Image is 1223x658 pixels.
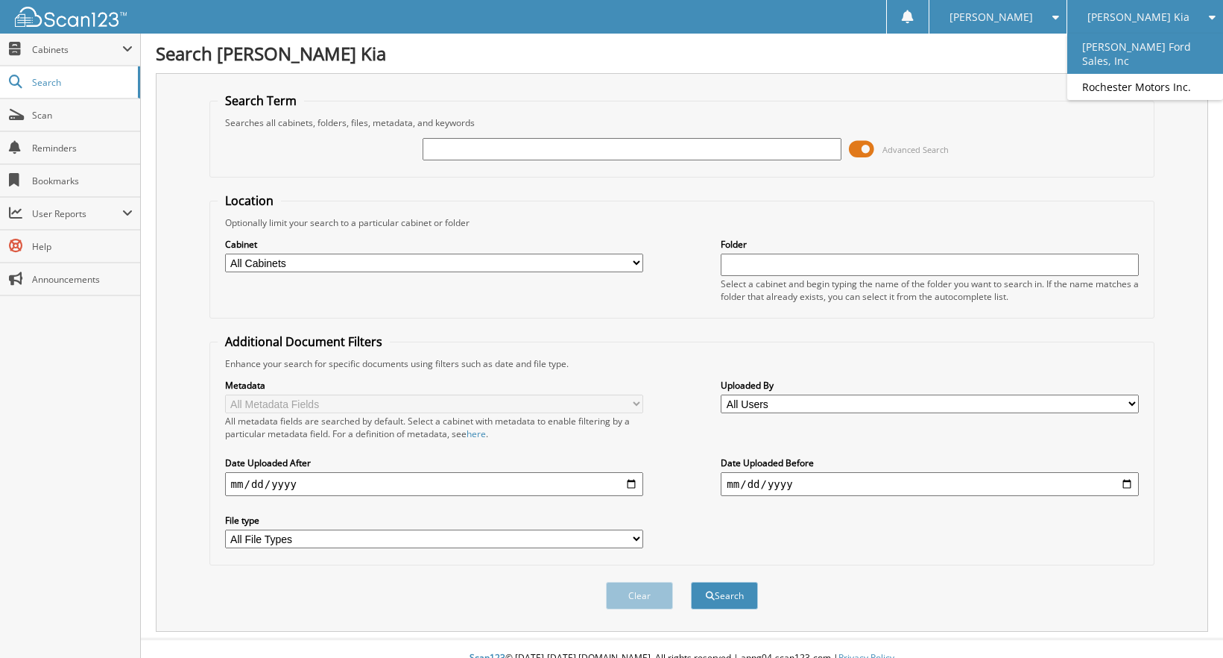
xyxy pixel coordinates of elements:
a: here [467,427,486,440]
label: Folder [721,238,1139,251]
a: [PERSON_NAME] Ford Sales, Inc [1067,34,1223,74]
span: Announcements [32,273,133,286]
label: Date Uploaded Before [721,457,1139,469]
span: Advanced Search [882,144,949,155]
img: scan123-logo-white.svg [15,7,127,27]
span: [PERSON_NAME] Kia [1087,13,1189,22]
span: Scan [32,109,133,122]
label: Metadata [225,379,643,392]
input: end [721,472,1139,496]
span: Help [32,240,133,253]
h1: Search [PERSON_NAME] Kia [156,41,1208,66]
label: Cabinet [225,238,643,251]
iframe: Chat Widget [1148,586,1223,658]
button: Clear [606,582,673,610]
div: Select a cabinet and begin typing the name of the folder you want to search in. If the name match... [721,278,1139,303]
div: Enhance your search for specific documents using filters such as date and file type. [218,357,1147,370]
div: Optionally limit your search to a particular cabinet or folder [218,216,1147,229]
legend: Search Term [218,93,304,109]
span: Reminders [32,142,133,154]
div: Searches all cabinets, folders, files, metadata, and keywords [218,116,1147,129]
span: [PERSON_NAME] [949,13,1033,22]
div: All metadata fields are searched by default. Select a cabinet with metadata to enable filtering b... [225,415,643,440]
label: Uploaded By [721,379,1139,392]
span: Cabinets [32,43,122,56]
legend: Additional Document Filters [218,333,390,350]
input: start [225,472,643,496]
label: Date Uploaded After [225,457,643,469]
span: Bookmarks [32,175,133,187]
span: Search [32,76,130,89]
span: User Reports [32,207,122,220]
label: File type [225,514,643,527]
button: Search [691,582,758,610]
a: Rochester Motors Inc. [1067,74,1223,100]
legend: Location [218,192,281,209]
